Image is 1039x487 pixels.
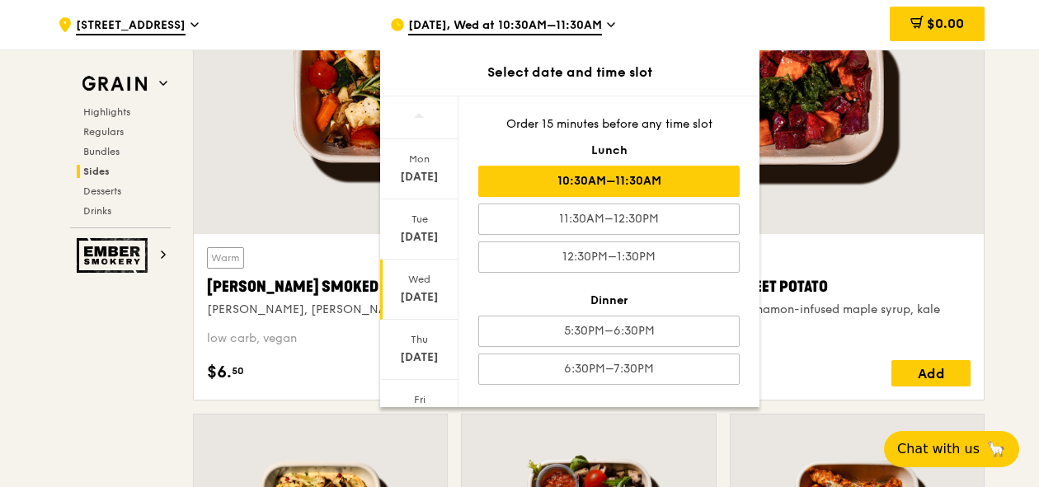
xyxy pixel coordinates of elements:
div: [DATE] [383,289,456,306]
div: 6:30PM–7:30PM [478,354,740,385]
div: 5:30PM–6:30PM [478,316,740,347]
div: [DATE] [383,349,456,366]
span: Highlights [83,106,130,118]
div: [DATE] [383,169,456,185]
span: $6. [207,360,232,385]
span: [DATE], Wed at 10:30AM–11:30AM [408,17,602,35]
span: Bundles [83,146,120,157]
span: Sides [83,166,110,177]
div: [DATE] [383,229,456,246]
div: 11:30AM–12:30PM [478,204,740,235]
span: Chat with us [897,439,980,459]
div: Add [891,360,971,386]
img: Grain web logo [77,69,153,99]
div: Dinner [478,293,740,309]
div: Wed [383,273,456,286]
span: $0.00 [927,16,964,31]
div: Warm [207,247,244,269]
div: [PERSON_NAME] Smoked Veggies [207,275,568,298]
div: sarawak black pepper, cinnamon-infused maple syrup, kale [609,302,971,318]
span: Desserts [83,185,121,197]
div: [PERSON_NAME], [PERSON_NAME], cherry tomato [207,302,568,318]
div: 10:30AM–11:30AM [478,166,740,197]
span: Regulars [83,126,124,138]
div: Order 15 minutes before any time slot [478,116,740,133]
div: 12:30PM–1:30PM [478,241,740,273]
div: vegan [609,330,971,347]
div: Lunch [478,143,740,159]
button: Chat with us🦙 [884,431,1019,467]
div: low carb, vegan [207,330,568,347]
div: Fri [383,393,456,406]
span: 🦙 [986,439,1006,459]
span: 50 [232,364,244,377]
div: Tue [383,213,456,226]
img: Ember Smokery web logo [77,238,153,273]
span: Drinks [83,205,111,217]
div: Thu [383,333,456,346]
span: [STREET_ADDRESS] [76,17,186,35]
div: Select date and time slot [380,63,759,82]
div: Maple Cinnamon Sweet Potato [609,275,971,298]
div: Mon [383,152,456,166]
